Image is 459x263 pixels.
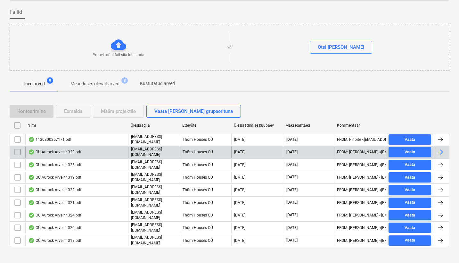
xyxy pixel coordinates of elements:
div: OÜ Aurock Arve nr 318.pdf [28,238,81,243]
div: [DATE] [234,200,245,205]
div: Andmed failist loetud [28,213,35,218]
div: Andmed failist loetud [28,225,35,230]
div: Thörn Houses OÜ [180,134,231,145]
div: Thörn Houses OÜ [180,184,231,195]
p: Kustutatud arved [140,80,175,87]
div: [DATE] [234,150,245,154]
div: Thörn Houses OÜ [180,210,231,221]
div: OÜ Aurock Arve nr 322.pdf [28,187,81,192]
div: Üleslaadimise kuupäev [234,123,280,128]
div: Andmed failist loetud [28,149,35,155]
div: Otsi [PERSON_NAME] [318,43,364,51]
span: [DATE] [286,187,298,193]
button: Vaata [389,185,431,195]
div: Proovi mõni fail siia lohistadavõiOtsi [PERSON_NAME] [10,24,450,71]
div: Maksetähtaeg [285,123,332,128]
p: Menetluses olevad arved [70,81,119,87]
p: [EMAIL_ADDRESS][DOMAIN_NAME] [131,235,177,246]
span: Failid [10,8,22,16]
div: OÜ Aurock Arve nr 320.pdf [28,225,81,230]
div: 1130300257171.pdf [28,137,71,142]
span: [DATE] [286,238,298,243]
button: Vaata [389,198,431,208]
button: Vaata [389,147,431,157]
p: [EMAIL_ADDRESS][DOMAIN_NAME] [131,172,177,183]
button: Vaata [389,210,431,220]
button: Vaata [389,235,431,246]
div: [DATE] [234,225,245,230]
span: 9 [47,77,53,84]
span: [DATE] [286,149,298,155]
p: [EMAIL_ADDRESS][DOMAIN_NAME] [131,184,177,195]
div: Vaata [405,136,415,143]
div: Üleslaadija [131,123,177,128]
span: [DATE] [286,225,298,231]
div: [DATE] [234,175,245,180]
span: [DATE] [286,174,298,180]
div: Thörn Houses OÜ [180,235,231,246]
div: OÜ Aurock Arve nr 325.pdf [28,162,81,167]
div: Vaata [405,174,415,181]
div: Thörn Houses OÜ [180,197,231,208]
div: Vaata [PERSON_NAME] grupeerituna [154,107,233,115]
div: Andmed failist loetud [28,238,35,243]
button: Otsi [PERSON_NAME] [310,41,372,54]
div: Ettevõte [182,123,229,128]
p: [EMAIL_ADDRESS][DOMAIN_NAME] [131,222,177,233]
div: Andmed failist loetud [28,137,35,142]
div: OÜ Aurock Arve nr 319.pdf [28,175,81,180]
div: OÜ Aurock Arve nr 321.pdf [28,200,81,205]
div: Andmed failist loetud [28,162,35,167]
div: [DATE] [234,137,245,142]
div: [DATE] [234,188,245,192]
div: [DATE] [234,238,245,243]
button: Vaata [389,134,431,145]
button: Vaata [389,160,431,170]
button: Vaata [PERSON_NAME] grupeerituna [146,105,241,118]
div: Vaata [405,186,415,194]
p: [EMAIL_ADDRESS][DOMAIN_NAME] [131,134,177,145]
p: [EMAIL_ADDRESS][DOMAIN_NAME] [131,197,177,208]
div: [DATE] [234,163,245,167]
p: või [227,45,233,50]
div: Vaata [405,237,415,244]
span: [DATE] [286,137,298,142]
p: Uued arved [22,81,45,87]
div: Thörn Houses OÜ [180,159,231,170]
div: Vaata [405,224,415,232]
button: Vaata [389,172,431,182]
div: Thörn Houses OÜ [180,222,231,233]
span: [DATE] [286,212,298,218]
div: Vaata [405,212,415,219]
div: Andmed failist loetud [28,175,35,180]
div: Nimi [28,123,126,128]
p: [EMAIL_ADDRESS][DOMAIN_NAME] [131,147,177,157]
span: [DATE] [286,200,298,205]
div: OÜ Aurock Arve nr 323.pdf [28,149,81,155]
p: [EMAIL_ADDRESS][DOMAIN_NAME] [131,159,177,170]
div: Andmed failist loetud [28,187,35,192]
div: Vaata [405,161,415,168]
span: 8 [121,77,128,84]
div: Thörn Houses OÜ [180,147,231,157]
p: [EMAIL_ADDRESS][DOMAIN_NAME] [131,210,177,221]
div: Thörn Houses OÜ [180,172,231,183]
div: Kommentaar [337,123,383,128]
p: Proovi mõni fail siia lohistada [93,52,144,58]
span: [DATE] [286,162,298,167]
div: OÜ Aurock Arve nr 324.pdf [28,213,81,218]
div: Vaata [405,148,415,156]
div: Vaata [405,199,415,206]
div: Andmed failist loetud [28,200,35,205]
button: Vaata [389,223,431,233]
div: [DATE] [234,213,245,217]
